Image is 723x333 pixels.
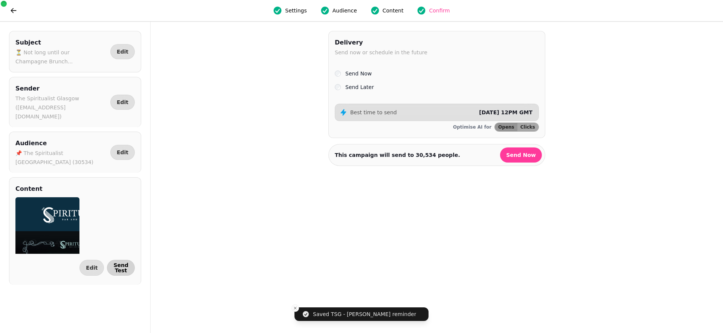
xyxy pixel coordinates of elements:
span: [DATE] 12PM GMT [479,109,532,115]
p: ⏳ Not long until our Champagne Brunch... [15,48,107,66]
strong: 30,534 [416,152,436,158]
p: This campaign will send to people. [335,151,460,159]
span: Clicks [520,125,535,129]
p: Send now or schedule in the future [335,48,427,57]
div: Saved TSG - [PERSON_NAME] reminder [313,310,416,318]
p: Best time to send [350,109,397,116]
span: Opens [498,125,514,129]
span: Send Now [506,152,536,158]
span: Content [383,7,404,14]
h2: Audience [15,138,107,149]
span: Edit [86,265,98,270]
button: Send Now [500,147,542,163]
span: Audience [333,7,357,14]
p: The Spiritualist Glasgow ([EMAIL_ADDRESS][DOMAIN_NAME]) [15,94,107,121]
span: Settings [285,7,307,14]
p: 📌 The Spiritualist [GEOGRAPHIC_DATA] (30534) [15,149,107,167]
span: Send Test [113,262,128,273]
span: Edit [117,49,128,54]
button: Opens [495,123,517,131]
p: Optimise AI for [453,124,491,130]
button: go back [6,3,21,18]
button: Edit [110,145,135,160]
button: Edit [79,260,104,276]
h2: Content [15,184,43,194]
span: Edit [117,150,128,155]
h2: Delivery [335,37,427,48]
h2: Sender [15,83,107,94]
label: Send Now [345,69,372,78]
button: Edit [110,44,135,59]
h2: Subject [15,37,107,48]
button: Edit [110,95,135,110]
label: Send Later [345,83,374,92]
button: Close toast [291,304,299,312]
button: Clicks [517,123,538,131]
span: Edit [117,100,128,105]
span: Confirm [429,7,450,14]
button: Send Test [107,260,135,276]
